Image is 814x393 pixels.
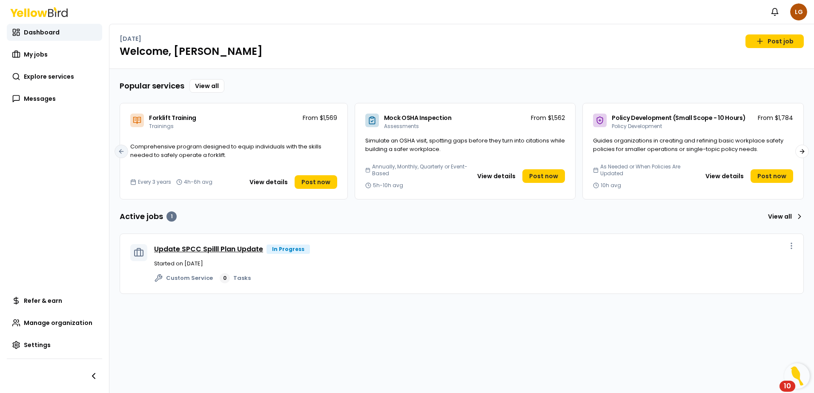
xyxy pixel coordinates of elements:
[472,169,521,183] button: View details
[745,34,804,48] a: Post job
[784,363,810,389] button: Open Resource Center, 10 new notifications
[267,245,310,254] div: In Progress
[600,163,697,177] span: As Needed or When Policies Are Updated
[220,273,251,283] a: 0Tasks
[184,179,212,185] span: 4h-6h avg
[120,34,141,43] p: [DATE]
[24,72,74,81] span: Explore services
[24,94,56,103] span: Messages
[149,114,196,122] span: Forklift Training
[138,179,171,185] span: Every 3 years
[7,24,102,41] a: Dashboard
[790,3,807,20] span: LG
[757,172,786,180] span: Post now
[384,114,452,122] span: Mock OSHA Inspection
[189,79,224,93] a: View all
[301,178,330,186] span: Post now
[522,169,565,183] a: Post now
[24,341,51,349] span: Settings
[24,50,48,59] span: My jobs
[593,137,783,153] span: Guides organizations in creating and refining basic workplace safety policies for smaller operati...
[303,114,337,122] p: From $1,569
[24,28,60,37] span: Dashboard
[120,80,184,92] h3: Popular services
[7,314,102,331] a: Manage organization
[24,319,92,327] span: Manage organization
[154,259,793,268] p: Started on [DATE]
[7,68,102,85] a: Explore services
[295,175,337,189] a: Post now
[373,182,403,189] span: 5h-10h avg
[700,169,749,183] button: View details
[751,169,793,183] a: Post now
[149,122,174,130] span: Trainings
[166,274,213,282] span: Custom Service
[7,292,102,309] a: Refer & earn
[7,336,102,353] a: Settings
[365,137,565,153] span: Simulate an OSHA visit, spotting gaps before they turn into citations while building a safer work...
[372,163,469,177] span: Annually, Monthly, Quarterly or Event-Based
[601,182,621,189] span: 10h avg
[612,122,662,130] span: Policy Development
[765,210,804,223] a: View all
[612,114,745,122] span: Policy Development (Small Scope - 10 Hours)
[166,211,177,222] div: 1
[120,45,804,58] h1: Welcome, [PERSON_NAME]
[7,46,102,63] a: My jobs
[531,114,565,122] p: From $1,562
[7,90,102,107] a: Messages
[120,211,177,222] h3: Active jobs
[758,114,793,122] p: From $1,784
[130,142,321,159] span: Comprehensive program designed to equip individuals with the skills needed to safely operate a fo...
[384,122,419,130] span: Assessments
[529,172,558,180] span: Post now
[244,175,293,189] button: View details
[24,296,62,305] span: Refer & earn
[154,244,263,254] a: Update SPCC Spilll Plan Update
[220,273,230,283] div: 0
